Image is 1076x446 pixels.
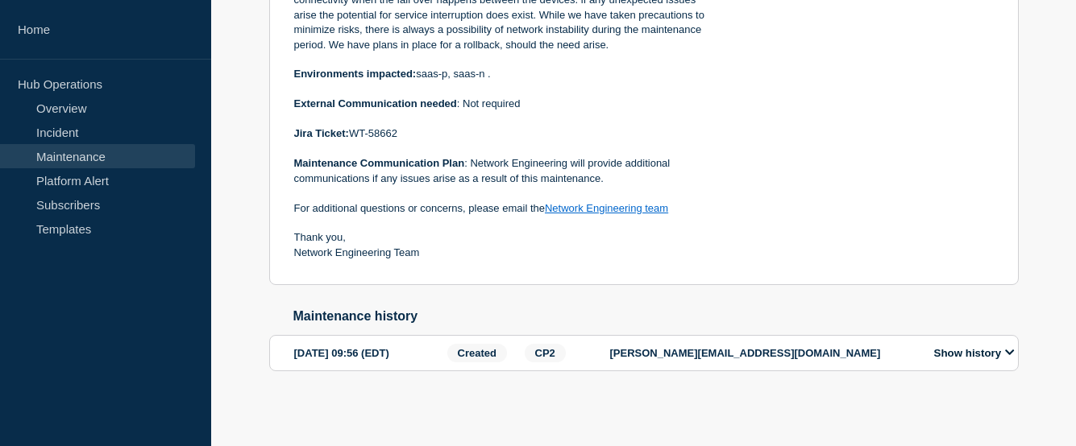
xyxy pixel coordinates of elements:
div: [DATE] 09:56 (EDT) [294,344,442,362]
p: : Not required [294,97,710,111]
p: Network Engineering Team [294,246,710,260]
span: Created [447,344,507,362]
strong: External Communication needed [294,97,457,109]
h2: Maintenance history [293,309,1019,324]
strong: Maintenance Communication Plan [294,157,465,169]
p: : Network Engineering will provide additional communications if any issues arise as a result of t... [294,156,710,186]
p: [PERSON_NAME][EMAIL_ADDRESS][DOMAIN_NAME] [610,347,916,359]
button: Show history [929,346,1020,360]
strong: Jira Ticket: [294,127,349,139]
span: CP2 [525,344,566,362]
strong: Environments impacted: [294,68,417,80]
p: WT-58662 [294,126,710,141]
p: saas-p, saas-n . [294,67,710,81]
p: Thank you, [294,230,710,245]
a: Network Engineering team [545,202,668,214]
p: For additional questions or concerns, please email the [294,201,710,216]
